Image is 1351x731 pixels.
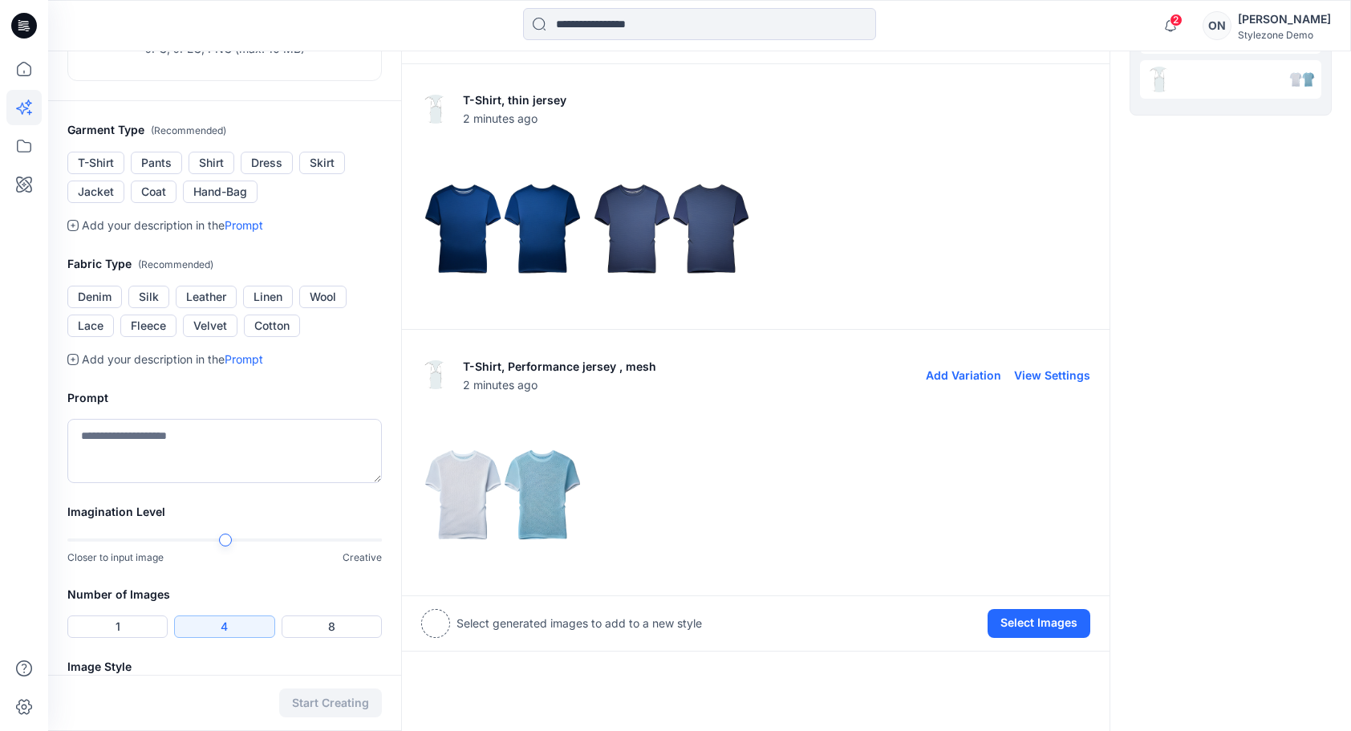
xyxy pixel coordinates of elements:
[67,152,124,174] button: T-Shirt
[241,152,293,174] button: Dress
[174,615,274,638] button: 4
[463,357,656,376] p: T-Shirt, Performance jersey , mesh
[282,615,382,638] button: 8
[67,315,114,337] button: Lace
[225,218,263,232] a: Prompt
[463,110,566,127] span: 2 minutes ago
[183,315,237,337] button: Velvet
[422,414,583,575] img: 0.png
[131,152,182,174] button: Pants
[421,360,450,389] img: eyJhbGciOiJIUzI1NiIsImtpZCI6IjAiLCJ0eXAiOiJKV1QifQ.eyJkYXRhIjp7InR5cGUiOiJzdG9yYWdlIiwicGF0aCI6Im...
[67,254,382,274] h2: Fabric Type
[82,216,263,235] p: Add your description in the
[1203,11,1231,40] div: ON
[82,350,263,369] p: Add your description in the
[151,124,226,136] span: ( Recommended )
[1170,14,1183,26] span: 2
[988,609,1090,638] button: Select Images
[138,258,213,270] span: ( Recommended )
[189,152,234,174] button: Shirt
[67,615,168,638] button: 1
[299,152,345,174] button: Skirt
[128,286,169,308] button: Silk
[67,550,164,566] p: Closer to input image
[1238,10,1331,29] div: [PERSON_NAME]
[422,148,583,310] img: 0.png
[67,286,122,308] button: Denim
[1146,67,1172,92] img: eyJhbGciOiJIUzI1NiIsImtpZCI6IjAiLCJ0eXAiOiJKV1QifQ.eyJkYXRhIjp7InR5cGUiOiJzdG9yYWdlIiwicGF0aCI6Im...
[67,388,382,408] h2: Prompt
[421,95,450,124] img: eyJhbGciOiJIUzI1NiIsImtpZCI6IjAiLCJ0eXAiOiJKV1QifQ.eyJkYXRhIjp7InR5cGUiOiJzdG9yYWdlIiwicGF0aCI6Im...
[1014,368,1090,382] button: View Settings
[1289,67,1315,92] img: 0.png
[225,352,263,366] a: Prompt
[456,614,702,633] p: Select generated images to add to a new style
[244,315,300,337] button: Cotton
[67,657,382,676] h2: Image Style
[67,181,124,203] button: Jacket
[183,181,258,203] button: Hand-Bag
[299,286,347,308] button: Wool
[120,315,176,337] button: Fleece
[176,286,237,308] button: Leather
[591,148,753,310] img: 1.png
[926,368,1001,382] button: Add Variation
[243,286,293,308] button: Linen
[67,585,382,604] h2: Number of Images
[463,376,656,393] span: 2 minutes ago
[343,550,382,566] p: Creative
[1238,29,1331,41] div: Stylezone Demo
[67,120,382,140] h2: Garment Type
[67,502,382,522] h2: Imagination Level
[463,91,566,110] p: T-Shirt, thin jersey
[131,181,176,203] button: Coat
